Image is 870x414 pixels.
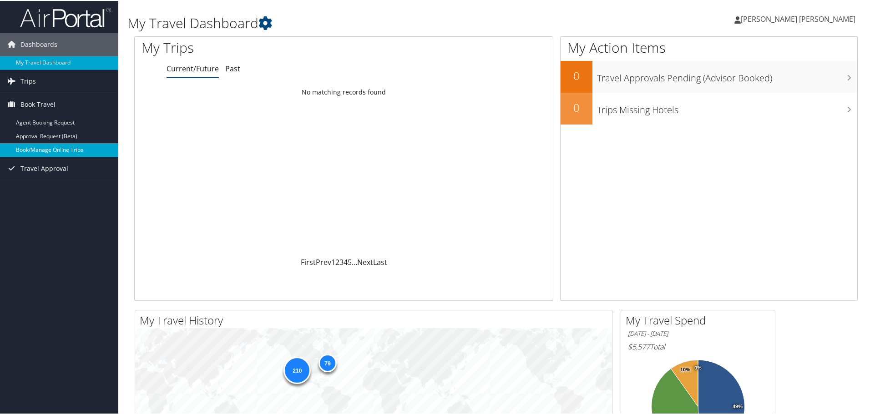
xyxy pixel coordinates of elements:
span: Travel Approval [20,156,68,179]
span: Dashboards [20,32,57,55]
div: 79 [319,353,337,371]
h6: [DATE] - [DATE] [628,329,768,337]
a: First [301,256,316,266]
span: Book Travel [20,92,56,115]
h2: My Travel History [140,312,612,327]
span: Trips [20,69,36,92]
h2: 0 [561,67,592,83]
h1: My Travel Dashboard [127,13,619,32]
a: 3 [339,256,344,266]
span: … [352,256,357,266]
h6: Total [628,341,768,351]
a: Past [225,63,240,73]
span: [PERSON_NAME] [PERSON_NAME] [741,13,855,23]
h1: My Action Items [561,37,857,56]
h3: Travel Approvals Pending (Advisor Booked) [597,66,857,84]
a: 5 [348,256,352,266]
tspan: 0% [694,364,702,370]
a: Last [373,256,387,266]
a: Current/Future [167,63,219,73]
h2: My Travel Spend [626,312,775,327]
tspan: 49% [733,403,743,409]
h3: Trips Missing Hotels [597,98,857,115]
span: $5,577 [628,341,650,351]
a: 1 [331,256,335,266]
td: No matching records found [135,83,553,100]
h1: My Trips [142,37,372,56]
a: 0Trips Missing Hotels [561,92,857,124]
a: Next [357,256,373,266]
a: [PERSON_NAME] [PERSON_NAME] [734,5,865,32]
a: 2 [335,256,339,266]
h2: 0 [561,99,592,115]
a: 4 [344,256,348,266]
div: 210 [283,356,311,383]
a: 0Travel Approvals Pending (Advisor Booked) [561,60,857,92]
img: airportal-logo.png [20,6,111,27]
tspan: 10% [680,366,690,372]
a: Prev [316,256,331,266]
